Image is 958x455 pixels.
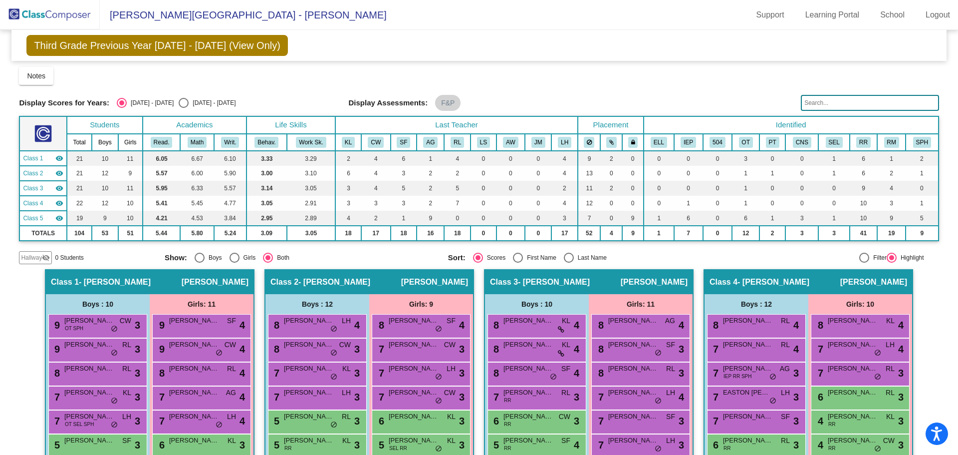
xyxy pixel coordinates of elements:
[551,134,578,151] th: Lena Haslun
[349,98,428,107] span: Display Assessments:
[55,199,63,207] mat-icon: visibility
[182,277,248,287] span: [PERSON_NAME]
[797,7,868,23] a: Learning Portal
[214,211,246,226] td: 3.84
[906,181,938,196] td: 0
[239,253,256,262] div: Girls
[578,196,600,211] td: 12
[681,137,696,148] button: IEP
[214,181,246,196] td: 5.57
[703,226,732,241] td: 0
[759,181,786,196] td: 0
[118,181,143,196] td: 11
[732,211,759,226] td: 6
[19,67,53,85] button: Notes
[525,166,551,181] td: 0
[551,226,578,241] td: 17
[444,211,471,226] td: 0
[55,253,83,262] span: 0 Students
[92,196,118,211] td: 12
[850,134,877,151] th: Remedial Reading (Currently Receives)
[448,253,724,263] mat-radio-group: Select an option
[246,181,287,196] td: 3.14
[471,181,496,196] td: 0
[361,211,391,226] td: 2
[877,211,906,226] td: 9
[621,277,688,287] span: [PERSON_NAME]
[551,211,578,226] td: 3
[361,181,391,196] td: 4
[485,294,589,314] div: Boys : 10
[117,98,236,108] mat-radio-group: Select an option
[417,196,444,211] td: 2
[67,181,92,196] td: 21
[877,181,906,196] td: 4
[644,196,674,211] td: 0
[92,211,118,226] td: 9
[674,134,703,151] th: Individualized Education Plan (Currently has an IEP)
[759,226,786,241] td: 2
[759,166,786,181] td: 1
[67,151,92,166] td: 21
[644,116,939,134] th: Identified
[818,211,849,226] td: 1
[118,166,143,181] td: 9
[21,253,42,262] span: Hallway
[578,226,600,241] td: 52
[118,151,143,166] td: 11
[296,137,326,148] button: Work Sk.
[444,181,471,196] td: 5
[496,196,525,211] td: 0
[391,151,417,166] td: 6
[391,196,417,211] td: 3
[23,154,43,163] span: Class 1
[793,137,811,148] button: CNS
[551,196,578,211] td: 4
[674,181,703,196] td: 0
[644,166,674,181] td: 0
[748,7,792,23] a: Support
[118,211,143,226] td: 10
[732,181,759,196] td: 1
[518,277,590,287] span: - [PERSON_NAME]
[118,226,143,241] td: 51
[180,151,214,166] td: 6.67
[180,211,214,226] td: 4.53
[525,134,551,151] th: Jennifer Mentiply
[254,137,278,148] button: Behav.
[361,226,391,241] td: 17
[525,151,551,166] td: 0
[100,7,387,23] span: [PERSON_NAME][GEOGRAPHIC_DATA] - [PERSON_NAME]
[850,211,877,226] td: 10
[444,226,471,241] td: 18
[818,151,849,166] td: 1
[298,277,370,287] span: - [PERSON_NAME]
[710,277,737,287] span: Class 4
[674,211,703,226] td: 6
[622,151,644,166] td: 0
[622,134,644,151] th: Keep with teacher
[150,294,253,314] div: Girls: 11
[19,181,67,196] td: Danielle Chamberlain - Danielle Chamberlain
[448,253,466,262] span: Sort:
[785,134,818,151] th: Counseling (Currently Receives)
[92,226,118,241] td: 53
[826,137,843,148] button: SEL
[361,166,391,181] td: 4
[600,166,622,181] td: 0
[151,137,173,148] button: Read.
[55,184,63,192] mat-icon: visibility
[483,253,505,262] div: Scores
[51,277,79,287] span: Class 1
[877,196,906,211] td: 3
[877,226,906,241] td: 19
[214,196,246,211] td: 4.77
[674,166,703,181] td: 0
[361,134,391,151] th: Caroline Wetsel
[27,72,45,80] span: Notes
[391,226,417,241] td: 18
[273,253,289,262] div: Both
[578,166,600,181] td: 13
[785,181,818,196] td: 0
[850,151,877,166] td: 6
